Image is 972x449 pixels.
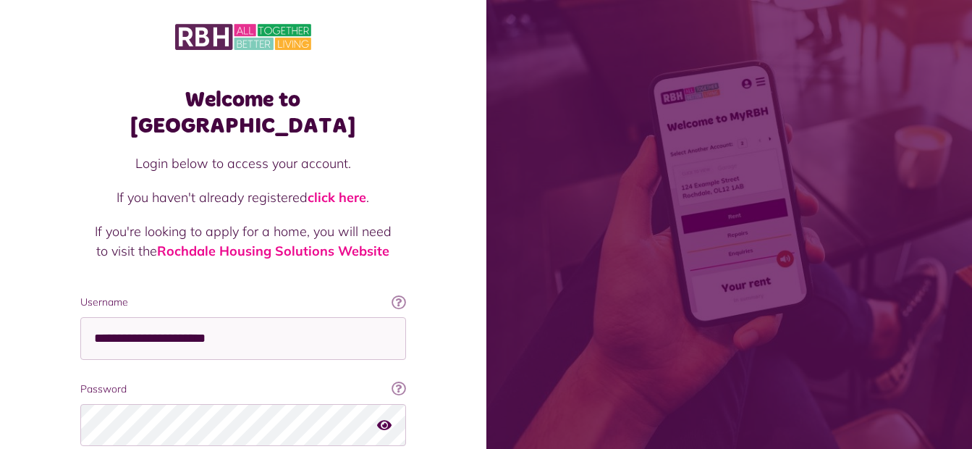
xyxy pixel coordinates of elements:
p: Login below to access your account. [95,154,392,173]
p: If you haven't already registered . [95,188,392,207]
a: Rochdale Housing Solutions Website [157,243,389,259]
a: click here [308,189,366,206]
img: MyRBH [175,22,311,52]
p: If you're looking to apply for a home, you will need to visit the [95,222,392,261]
label: Username [80,295,406,310]
h1: Welcome to [GEOGRAPHIC_DATA] [80,87,406,139]
label: Password [80,382,406,397]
